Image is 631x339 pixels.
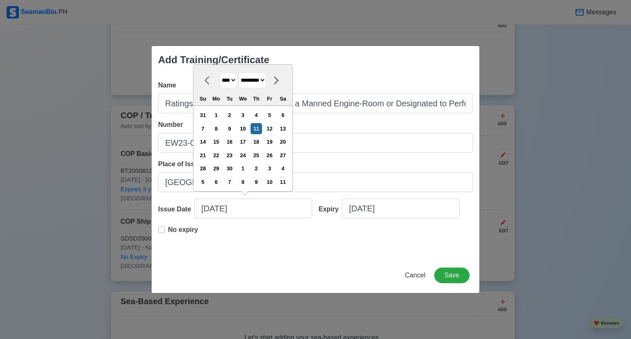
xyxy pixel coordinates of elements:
div: Choose Friday, September 5th, 2025 [264,110,275,121]
div: Choose Tuesday, September 2nd, 2025 [224,110,235,121]
div: Choose Wednesday, September 17th, 2025 [237,136,249,147]
div: Sa [277,93,288,104]
div: Expiry [319,204,342,214]
div: Choose Monday, September 1st, 2025 [211,110,222,121]
input: Ex: COP1234567890W or NA [158,133,473,153]
div: Choose Monday, September 15th, 2025 [211,136,222,147]
div: Fr [264,93,275,104]
div: Issue Date [158,204,194,214]
span: Number [158,121,183,128]
input: Ex: Cebu City [158,172,473,192]
div: Choose Saturday, October 11th, 2025 [277,176,288,188]
div: Choose Saturday, September 13th, 2025 [277,123,288,134]
input: Ex: COP Medical First Aid (VI/4) [158,94,473,113]
div: Choose Friday, October 3rd, 2025 [264,163,275,174]
div: Su [197,93,208,104]
div: Choose Tuesday, September 23rd, 2025 [224,150,235,161]
span: Place of Issue [158,160,202,167]
div: Choose Wednesday, September 3rd, 2025 [237,110,249,121]
div: Choose Friday, September 12th, 2025 [264,123,275,134]
div: Choose Wednesday, October 1st, 2025 [237,163,249,174]
div: Choose Friday, September 19th, 2025 [264,136,275,147]
div: Choose Thursday, September 11th, 2025 [251,123,262,134]
div: Choose Sunday, October 5th, 2025 [197,176,208,188]
div: Choose Monday, October 6th, 2025 [211,176,222,188]
div: Choose Thursday, September 4th, 2025 [251,110,262,121]
div: Choose Wednesday, September 10th, 2025 [237,123,249,134]
div: Choose Saturday, September 20th, 2025 [277,136,288,147]
div: Choose Thursday, October 2nd, 2025 [251,163,262,174]
div: Choose Monday, September 29th, 2025 [211,163,222,174]
div: Add Training/Certificate [158,53,269,67]
div: Choose Tuesday, September 9th, 2025 [224,123,235,134]
div: Choose Sunday, September 7th, 2025 [197,123,208,134]
div: Choose Thursday, October 9th, 2025 [251,176,262,188]
span: Cancel [405,272,426,279]
div: Choose Friday, October 10th, 2025 [264,176,275,188]
div: Choose Saturday, September 6th, 2025 [277,110,288,121]
div: Choose Tuesday, September 16th, 2025 [224,136,235,147]
div: Choose Thursday, September 25th, 2025 [251,150,262,161]
div: We [237,93,249,104]
div: Choose Sunday, September 14th, 2025 [197,136,208,147]
div: Choose Monday, September 22nd, 2025 [211,150,222,161]
div: Choose Wednesday, September 24th, 2025 [237,150,249,161]
div: Choose Tuesday, September 30th, 2025 [224,163,235,174]
div: Choose Sunday, September 21st, 2025 [197,150,208,161]
div: Mo [211,93,222,104]
div: Choose Sunday, September 28th, 2025 [197,163,208,174]
div: Tu [224,93,235,104]
div: month 2025-09 [196,109,290,189]
div: Choose Saturday, October 4th, 2025 [277,163,288,174]
div: Choose Tuesday, October 7th, 2025 [224,176,235,188]
div: Th [251,93,262,104]
div: Choose Wednesday, October 8th, 2025 [237,176,249,188]
div: Choose Sunday, August 31st, 2025 [197,110,208,121]
div: Choose Monday, September 8th, 2025 [211,123,222,134]
p: No expiry [168,225,198,235]
div: Choose Saturday, September 27th, 2025 [277,150,288,161]
button: Cancel [400,268,431,283]
div: Choose Friday, September 26th, 2025 [264,150,275,161]
div: Choose Thursday, September 18th, 2025 [251,136,262,147]
button: Save [434,268,470,283]
span: Name [158,82,176,89]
